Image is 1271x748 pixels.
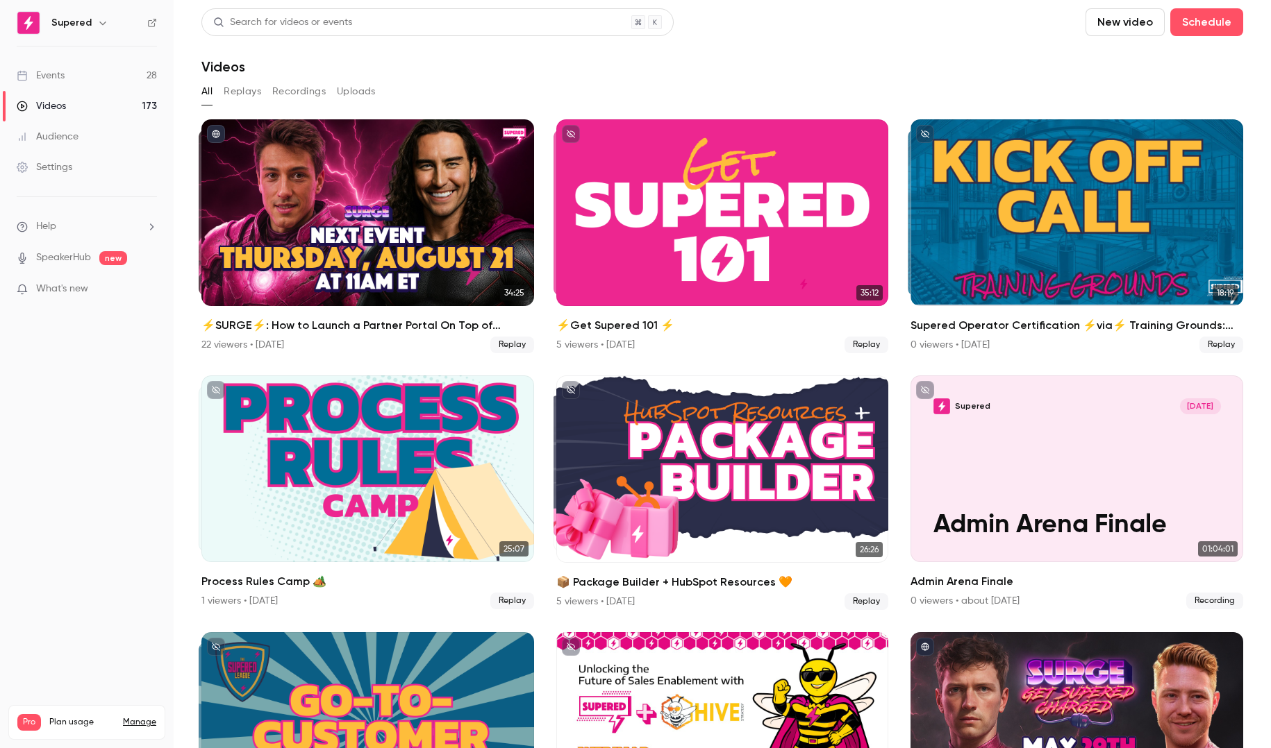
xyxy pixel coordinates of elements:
span: Replay [845,337,888,353]
iframe: Noticeable Trigger [140,283,157,296]
span: Replay [1199,337,1243,353]
h2: Supered Operator Certification ⚡️via⚡️ Training Grounds: Kickoff Call [911,317,1243,334]
div: 5 viewers • [DATE] [556,338,635,352]
span: 26:26 [856,542,883,557]
img: Admin Arena Finale [933,398,950,415]
a: 25:0725:07Process Rules Camp 🏕️1 viewers • [DATE]Replay [201,375,534,609]
span: 25:07 [499,541,529,556]
div: Search for videos or events [213,15,352,30]
a: 34:2534:25⚡️SURGE⚡️: How to Launch a Partner Portal On Top of HubSpot w/Introw22 viewers • [DATE]... [201,119,534,353]
h2: Admin Arena Finale [911,573,1243,590]
li: Supered Operator Certification ⚡️via⚡️ Training Grounds: Kickoff Call [911,119,1243,353]
section: Videos [201,8,1243,740]
a: 26:2626:26📦 Package Builder + HubSpot Resources 🧡5 viewers • [DATE]Replay [556,375,889,609]
div: 1 viewers • [DATE] [201,594,278,608]
h2: ⚡️SURGE⚡️: How to Launch a Partner Portal On Top of HubSpot w/Introw [201,317,534,334]
span: Replay [490,593,534,609]
span: Plan usage [49,717,115,728]
div: Events [17,69,65,83]
a: 35:1235:12⚡️Get Supered 101 ⚡️5 viewers • [DATE]Replay [556,119,889,353]
button: unpublished [207,381,225,399]
h6: Supered [51,16,92,30]
button: unpublished [562,638,580,656]
button: Recordings [272,80,326,103]
span: 18:19 [1213,285,1238,300]
h2: 📦 Package Builder + HubSpot Resources 🧡 [556,574,889,590]
img: Supered [17,12,40,34]
span: Recording [1186,593,1243,609]
button: Uploads [337,80,376,103]
button: unpublished [916,381,934,399]
div: Audience [17,130,78,144]
p: Admin Arena Finale [933,510,1221,540]
button: Replays [224,80,261,103]
li: ⚡️SURGE⚡️: How to Launch a Partner Portal On Top of HubSpot w/Introw [201,119,534,353]
h2: Process Rules Camp 🏕️ [201,573,534,590]
a: Manage [123,717,156,728]
span: new [99,251,127,265]
a: SpeakerHub [36,250,91,265]
span: Replay [490,337,534,353]
button: unpublished [562,125,580,143]
button: published [207,125,225,143]
span: [DATE] [1180,398,1221,415]
span: Pro [17,714,41,731]
li: help-dropdown-opener [17,219,157,234]
button: New video [1086,8,1165,36]
button: unpublished [207,638,225,656]
button: published [916,638,934,656]
button: All [201,80,213,103]
li: Process Rules Camp 🏕️ [201,375,534,609]
button: unpublished [916,125,934,143]
li: 📦 Package Builder + HubSpot Resources 🧡 [556,375,889,609]
li: Admin Arena Finale [911,375,1243,609]
span: Help [36,219,56,234]
span: 01:04:01 [1198,541,1238,556]
h2: ⚡️Get Supered 101 ⚡️ [556,317,889,334]
button: Schedule [1170,8,1243,36]
div: Settings [17,160,72,174]
span: 34:25 [500,285,529,300]
li: ⚡️Get Supered 101 ⚡️ [556,119,889,353]
span: 35:12 [856,285,883,300]
button: unpublished [562,381,580,399]
div: 22 viewers • [DATE] [201,338,284,352]
span: Replay [845,593,888,610]
span: What's new [36,282,88,296]
h1: Videos [201,58,245,75]
a: 18:1918:19Supered Operator Certification ⚡️via⚡️ Training Grounds: Kickoff Call0 viewers • [DATE]... [911,119,1243,353]
div: Videos [17,99,66,113]
div: 0 viewers • [DATE] [911,338,990,352]
p: Supered [955,400,990,411]
div: 5 viewers • [DATE] [556,595,635,609]
a: Admin Arena FinaleSupered[DATE]Admin Arena Finale01:04:01Admin Arena Finale0 viewers • about [DAT... [911,375,1243,609]
div: 0 viewers • about [DATE] [911,594,1020,608]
